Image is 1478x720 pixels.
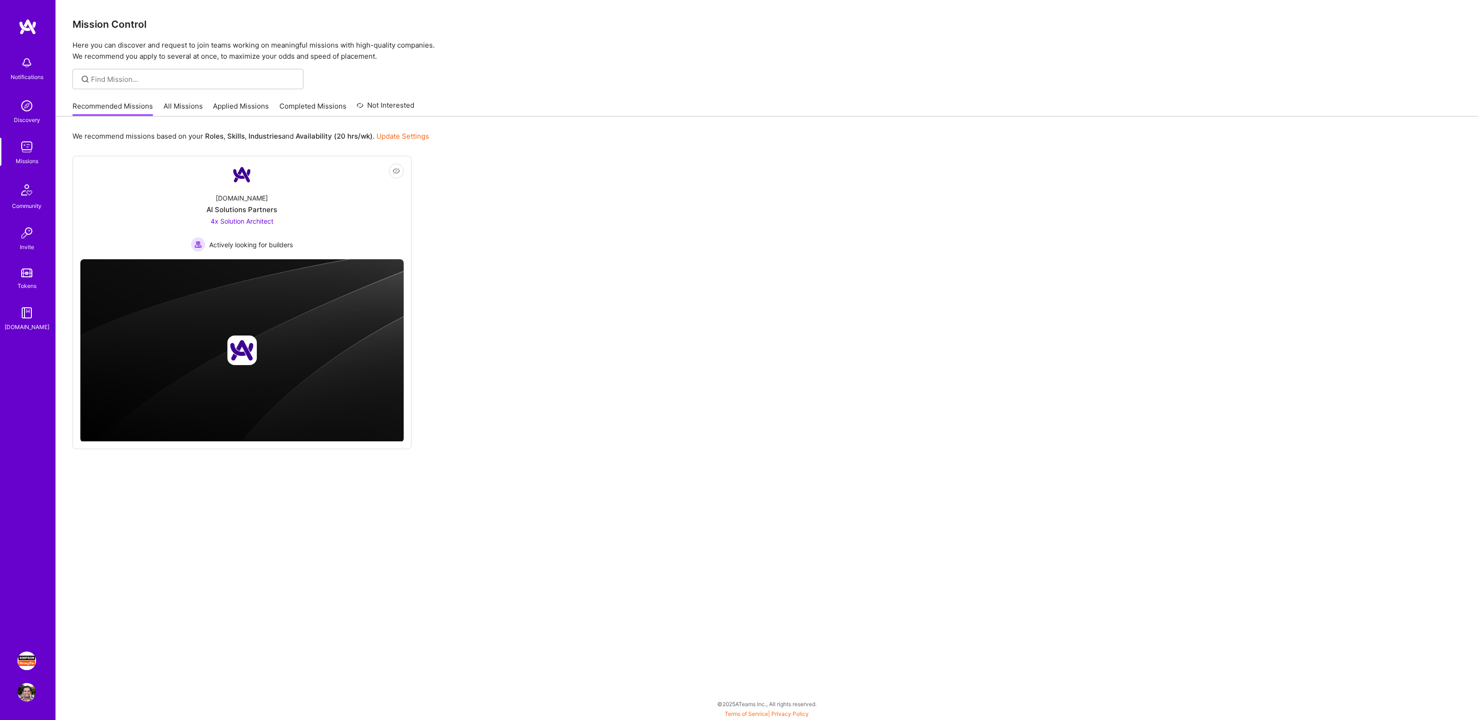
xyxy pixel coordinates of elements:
img: Invite [18,224,36,242]
img: Company Logo [231,164,253,186]
input: Find Mission... [91,74,297,84]
span: Actively looking for builders [209,240,293,250]
b: Roles [205,132,224,140]
span: | [725,710,809,717]
img: bell [18,54,36,72]
img: teamwork [18,138,36,156]
div: Notifications [11,72,43,82]
i: icon SearchGrey [80,74,91,85]
img: User Avatar [18,683,36,702]
p: We recommend missions based on your , , and . [73,131,429,141]
div: Invite [20,242,34,252]
div: Tokens [18,281,36,291]
a: Privacy Policy [771,710,809,717]
img: Community [16,179,38,201]
i: icon EyeClosed [393,167,400,175]
a: Update Settings [376,132,429,140]
div: Discovery [14,115,40,125]
p: Here you can discover and request to join teams working on meaningful missions with high-quality ... [73,40,1461,62]
a: Company Logo[DOMAIN_NAME]AI Solutions Partners4x Solution Architect Actively looking for builders... [80,164,404,252]
img: logo [18,18,37,35]
img: cover [80,259,404,442]
img: tokens [21,268,32,277]
a: All Missions [164,101,203,116]
img: guide book [18,304,36,322]
a: Not Interested [357,100,414,116]
img: Company logo [227,336,257,365]
img: Actively looking for builders [191,237,206,252]
b: Skills [227,132,245,140]
div: AI Solutions Partners [206,205,277,214]
a: Applied Missions [213,101,269,116]
div: [DOMAIN_NAME] [5,322,49,332]
a: Recommended Missions [73,101,153,116]
a: Terms of Service [725,710,768,717]
a: Simpson Strong-Tie: Product Manager [15,652,38,670]
img: discovery [18,97,36,115]
h3: Mission Control [73,18,1461,30]
span: 4x Solution Architect [211,217,273,225]
div: Missions [16,156,38,166]
a: User Avatar [15,683,38,702]
a: Completed Missions [279,101,346,116]
img: Simpson Strong-Tie: Product Manager [18,652,36,670]
b: Availability (20 hrs/wk) [296,132,373,140]
b: Industries [248,132,282,140]
div: Community [12,201,42,211]
div: © 2025 ATeams Inc., All rights reserved. [55,692,1478,715]
div: [DOMAIN_NAME] [216,193,268,203]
